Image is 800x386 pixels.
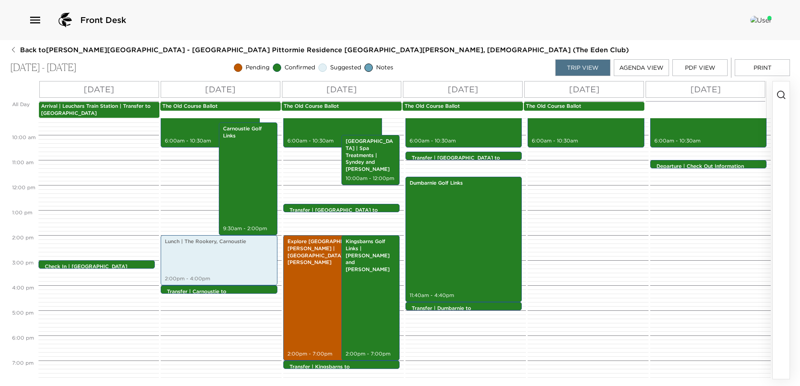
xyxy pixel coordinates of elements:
button: Back to[PERSON_NAME][GEOGRAPHIC_DATA] - [GEOGRAPHIC_DATA] Pittormie Residence [GEOGRAPHIC_DATA][P... [10,45,629,54]
span: 1:00 PM [10,209,34,216]
button: PDF View [672,59,728,76]
p: The Old Course Ballot [284,103,400,110]
div: Kingsbarns Golf Links |[PERSON_NAME] and [PERSON_NAME]2:00pm - 7:00pm [341,235,400,361]
p: [DATE] [569,83,600,96]
div: Transfer | Dumbarnie to [GEOGRAPHIC_DATA] [405,302,522,310]
p: 2:00pm - 4:00pm [165,275,273,282]
p: 6:00am - 10:30am [165,137,256,145]
div: Transfer | Carnoustie to [GEOGRAPHIC_DATA] [161,285,277,294]
p: Lunch | The Rookery, Carnoustie [165,238,273,245]
p: Arrival | Leuchars Train Station | Transfer to [GEOGRAPHIC_DATA] [41,103,157,117]
div: Check In | [GEOGRAPHIC_DATA] [38,260,155,269]
p: 6:00am - 10:30am [654,137,762,145]
span: Back to [PERSON_NAME][GEOGRAPHIC_DATA] - [GEOGRAPHIC_DATA] Pittormie Residence [GEOGRAPHIC_DATA][... [20,45,629,54]
span: Notes [376,63,393,72]
div: Transfer | Kingsbarns to [GEOGRAPHIC_DATA][PERSON_NAME] [283,361,400,369]
button: Trip View [555,59,610,76]
span: 7:00 PM [10,360,36,366]
p: [DATE] [326,83,357,96]
p: The Old Course Ballot [405,103,521,110]
p: Transfer | Kingsbarns to [GEOGRAPHIC_DATA][PERSON_NAME] [290,363,397,378]
p: 9:30am - 2:00pm [223,225,273,232]
p: [DATE] [84,83,114,96]
span: 11:00 AM [10,159,36,165]
p: Dumbarnie Golf Links [410,180,518,187]
span: 6:00 PM [10,335,36,341]
p: The Old Course Ballot [526,103,642,110]
div: Transfer | [GEOGRAPHIC_DATA] to [GEOGRAPHIC_DATA] [405,152,522,160]
span: 2:00 PM [10,234,36,241]
button: [DATE] [403,81,523,98]
span: Pending [246,63,269,72]
p: [DATE] [690,83,721,96]
p: Transfer | [GEOGRAPHIC_DATA] to [GEOGRAPHIC_DATA] [412,155,520,169]
img: User [750,16,772,24]
span: Front Desk [80,14,126,26]
button: [DATE] [524,81,644,98]
p: 11:40am - 4:40pm [410,292,518,299]
span: 10:00 AM [10,134,38,140]
button: [DATE] [39,81,159,98]
button: [DATE] [646,81,765,98]
p: All Day [12,101,36,108]
button: Print [735,59,790,76]
p: Explore [GEOGRAPHIC_DATA][PERSON_NAME] | [GEOGRAPHIC_DATA] and [PERSON_NAME] [287,238,378,266]
div: Dumbarnie Golf Links11:40am - 4:40pm [405,177,522,302]
p: Transfer | Dumbarnie to [GEOGRAPHIC_DATA] [412,305,520,319]
span: 3:00 PM [10,259,36,266]
p: Kingsbarns Golf Links |[PERSON_NAME] and [PERSON_NAME] [346,238,395,273]
div: Arrival | Leuchars Train Station | Transfer to Pittormie Castle [41,103,157,117]
button: Agenda View [614,59,669,76]
span: 12:00 PM [10,184,37,190]
button: [DATE] [161,81,280,98]
p: 6:00am - 10:30am [287,137,378,145]
span: Confirmed [285,63,315,72]
span: Suggested [330,63,361,72]
div: Carnoustie Golf Links9:30am - 2:00pm [219,122,277,235]
p: [DATE] [448,83,478,96]
div: Explore [GEOGRAPHIC_DATA][PERSON_NAME] | [GEOGRAPHIC_DATA] and [PERSON_NAME]2:00pm - 7:00pm [283,235,382,361]
p: Check In | [GEOGRAPHIC_DATA] [45,263,153,270]
p: 6:00am - 10:30am [532,137,640,145]
div: [GEOGRAPHIC_DATA] | Spa Treatments | Syndey and [PERSON_NAME]10:00am - 12:00pm [341,135,400,185]
p: 10:00am - 12:00pm [346,175,395,182]
p: [DATE] [205,83,236,96]
p: The Old Course Ballot [162,103,279,110]
p: 2:00pm - 7:00pm [346,350,395,358]
button: [DATE] [282,81,402,98]
p: 2:00pm - 7:00pm [287,350,378,358]
p: Carnoustie Golf Links [223,125,273,140]
p: [DATE] - [DATE] [10,62,77,74]
div: Transfer | [GEOGRAPHIC_DATA] to [GEOGRAPHIC_DATA] [283,204,400,212]
p: [GEOGRAPHIC_DATA] | Spa Treatments | Syndey and [PERSON_NAME] [346,138,395,173]
span: 4:00 PM [10,284,36,291]
div: Departure | Check Out Information [650,160,767,168]
p: Transfer | [GEOGRAPHIC_DATA] to [GEOGRAPHIC_DATA] [290,207,397,221]
span: 5:00 PM [10,310,36,316]
p: Departure | Check Out Information [656,163,764,170]
p: 6:00am - 10:30am [410,137,518,145]
img: logo [55,10,75,30]
p: Transfer | Carnoustie to [GEOGRAPHIC_DATA] [167,288,275,302]
div: Lunch | The Rookery, Carnoustie2:00pm - 4:00pm [161,235,277,285]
